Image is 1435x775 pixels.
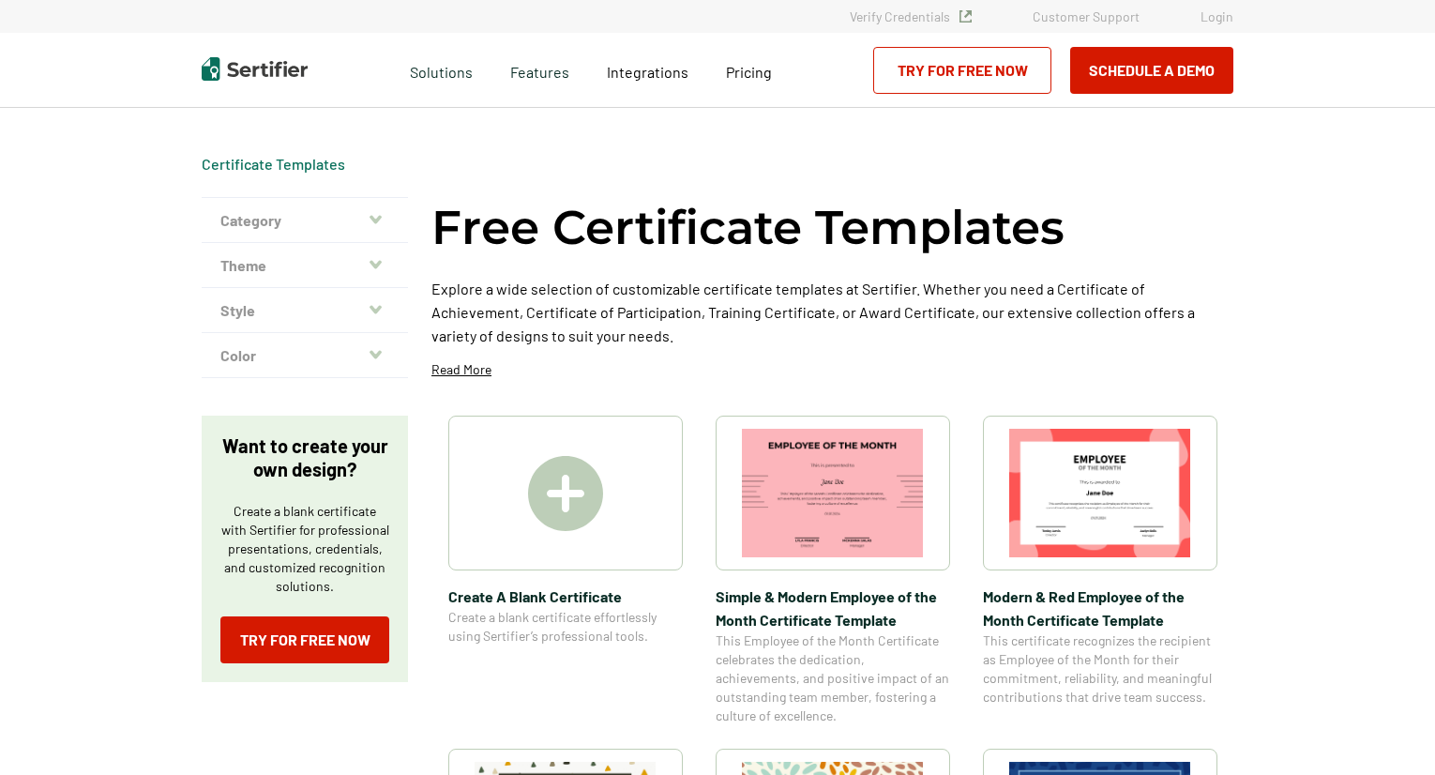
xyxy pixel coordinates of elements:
div: Breadcrumb [202,155,345,174]
span: Create a blank certificate effortlessly using Sertifier’s professional tools. [448,608,683,646]
a: Try for Free Now [220,616,389,663]
img: Create A Blank Certificate [528,456,603,531]
p: Want to create your own design? [220,434,389,481]
span: Create A Blank Certificate [448,585,683,608]
span: Simple & Modern Employee of the Month Certificate Template [716,585,950,631]
span: Features [510,58,569,82]
a: Integrations [607,58,688,82]
span: Pricing [726,63,772,81]
p: Explore a wide selection of customizable certificate templates at Sertifier. Whether you need a C... [431,277,1233,347]
a: Customer Support [1033,8,1140,24]
span: Certificate Templates [202,155,345,174]
span: This certificate recognizes the recipient as Employee of the Month for their commitment, reliabil... [983,631,1217,707]
a: Certificate Templates [202,155,345,173]
span: Solutions [410,58,473,82]
a: Try for Free Now [873,47,1051,94]
img: Simple & Modern Employee of the Month Certificate Template [742,429,924,557]
img: Modern & Red Employee of the Month Certificate Template [1009,429,1191,557]
button: Category [202,198,408,243]
p: Read More [431,360,491,379]
img: Verified [959,10,972,23]
p: Create a blank certificate with Sertifier for professional presentations, credentials, and custom... [220,502,389,596]
a: Pricing [726,58,772,82]
button: Color [202,333,408,378]
a: Modern & Red Employee of the Month Certificate TemplateModern & Red Employee of the Month Certifi... [983,416,1217,725]
img: Sertifier | Digital Credentialing Platform [202,57,308,81]
button: Theme [202,243,408,288]
span: Integrations [607,63,688,81]
a: Verify Credentials [850,8,972,24]
span: Modern & Red Employee of the Month Certificate Template [983,585,1217,631]
h1: Free Certificate Templates [431,197,1065,258]
span: This Employee of the Month Certificate celebrates the dedication, achievements, and positive impa... [716,631,950,725]
button: Style [202,288,408,333]
a: Login [1201,8,1233,24]
a: Simple & Modern Employee of the Month Certificate TemplateSimple & Modern Employee of the Month C... [716,416,950,725]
